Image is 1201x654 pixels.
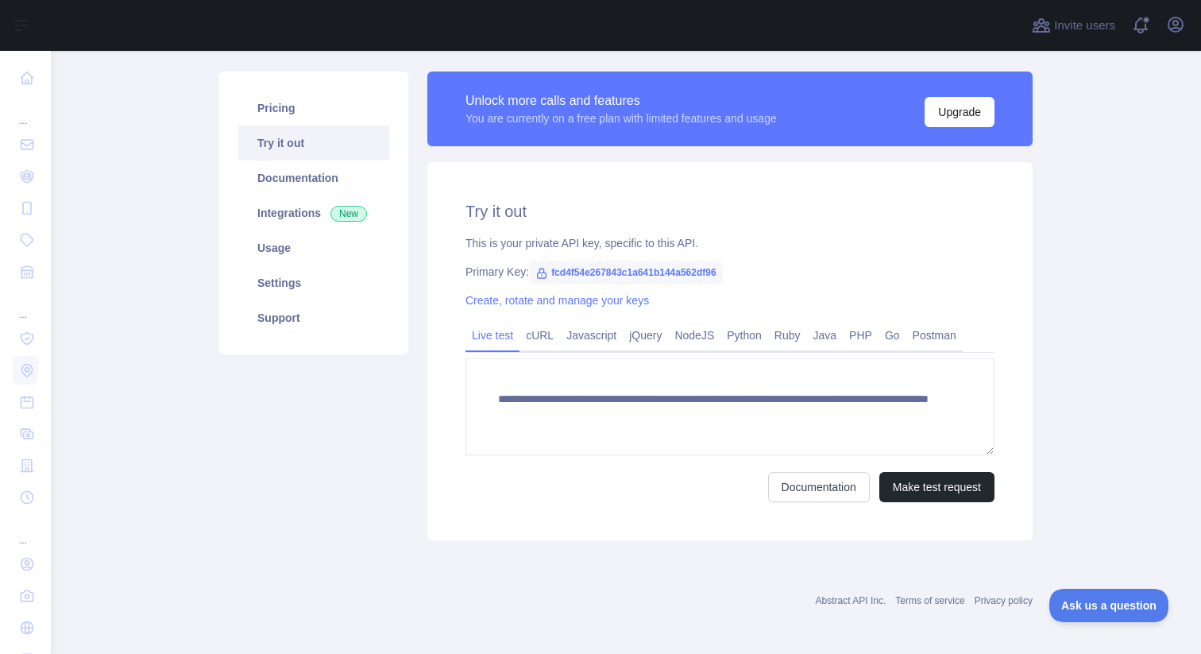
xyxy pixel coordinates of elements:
[519,323,560,348] a: cURL
[879,472,994,502] button: Make test request
[465,200,994,223] h2: Try it out
[843,323,879,348] a: PHP
[238,300,389,335] a: Support
[975,595,1033,606] a: Privacy policy
[668,323,720,348] a: NodeJS
[238,161,389,195] a: Documentation
[1049,589,1169,622] iframe: Toggle Customer Support
[238,265,389,300] a: Settings
[238,230,389,265] a: Usage
[1029,13,1118,38] button: Invite users
[816,595,886,606] a: Abstract API Inc.
[925,97,994,127] button: Upgrade
[465,264,994,280] div: Primary Key:
[768,323,807,348] a: Ruby
[465,110,777,126] div: You are currently on a free plan with limited features and usage
[465,323,519,348] a: Live test
[238,126,389,161] a: Try it out
[906,323,963,348] a: Postman
[330,206,367,222] span: New
[720,323,768,348] a: Python
[465,91,777,110] div: Unlock more calls and features
[895,595,964,606] a: Terms of service
[465,235,994,251] div: This is your private API key, specific to this API.
[238,195,389,230] a: Integrations New
[13,289,38,321] div: ...
[768,472,870,502] a: Documentation
[879,323,906,348] a: Go
[623,323,668,348] a: jQuery
[238,91,389,126] a: Pricing
[465,294,649,307] a: Create, rotate and manage your keys
[13,515,38,547] div: ...
[1054,17,1115,35] span: Invite users
[807,323,844,348] a: Java
[560,323,623,348] a: Javascript
[529,261,723,284] span: fcd4f54e267843c1a641b144a562df96
[13,95,38,127] div: ...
